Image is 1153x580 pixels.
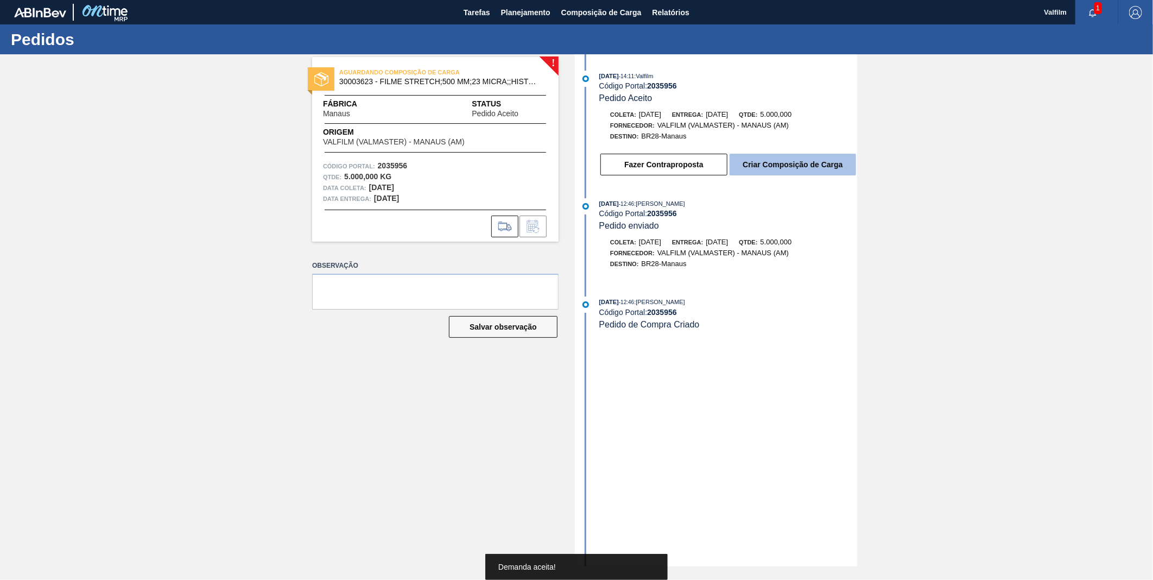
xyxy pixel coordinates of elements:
[599,320,700,329] span: Pedido de Compra Criado
[369,183,394,192] strong: [DATE]
[561,6,642,19] span: Composição de Carga
[323,127,496,138] span: Origem
[706,110,728,118] span: [DATE]
[491,216,518,237] div: Ir para Composição de Carga
[582,301,589,308] img: atual
[739,111,757,118] span: Qtde:
[323,110,350,118] span: Manaus
[599,200,619,207] span: [DATE]
[672,239,703,245] span: Entrega:
[634,299,685,305] span: : [PERSON_NAME]
[599,299,619,305] span: [DATE]
[652,6,689,19] span: Relatórios
[314,72,328,86] img: status
[599,73,619,79] span: [DATE]
[619,73,634,79] span: - 14:11
[472,110,518,118] span: Pedido Aceito
[582,203,589,210] img: atual
[672,111,703,118] span: Entrega:
[619,201,634,207] span: - 12:46
[706,238,728,246] span: [DATE]
[498,563,556,571] span: Demanda aceita!
[647,308,677,317] strong: 2035956
[323,161,375,172] span: Código Portal:
[599,308,857,317] div: Código Portal:
[600,154,727,175] button: Fazer Contraproposta
[730,154,856,175] button: Criar Composição de Carga
[323,182,366,193] span: Data coleta:
[339,78,536,86] span: 30003623 - FILME STRETCH;500 MM;23 MICRA;;HISTRETCH
[11,33,204,46] h1: Pedidos
[647,209,677,218] strong: 2035956
[739,239,757,245] span: Qtde:
[449,316,558,338] button: Salvar observação
[642,260,687,268] span: BR28-Manaus
[639,110,661,118] span: [DATE]
[323,98,384,110] span: Fábrica
[312,258,559,274] label: Observação
[599,221,659,230] span: Pedido enviado
[323,138,465,146] span: VALFILM (VALMASTER) - MANAUS (AM)
[610,239,636,245] span: Coleta:
[1129,6,1142,19] img: Logout
[761,238,792,246] span: 5.000,000
[634,73,653,79] span: : Valfilm
[323,172,341,182] span: Qtde :
[639,238,661,246] span: [DATE]
[610,111,636,118] span: Coleta:
[642,132,687,140] span: BR28-Manaus
[464,6,490,19] span: Tarefas
[610,133,639,140] span: Destino:
[501,6,550,19] span: Planejamento
[610,250,655,256] span: Fornecedor:
[323,193,371,204] span: Data entrega:
[619,299,634,305] span: - 12:46
[472,98,548,110] span: Status
[761,110,792,118] span: 5.000,000
[610,261,639,267] span: Destino:
[14,8,66,17] img: TNhmsLtSVTkK8tSr43FrP2fwEKptu5GPRR3wAAAABJRU5ErkJggg==
[599,81,857,90] div: Código Portal:
[1075,5,1110,20] button: Notificações
[610,122,655,129] span: Fornecedor:
[599,209,857,218] div: Código Portal:
[374,194,399,203] strong: [DATE]
[339,67,491,78] span: AGUARDANDO COMPOSIÇÃO DE CARGA
[520,216,547,237] div: Informar alteração no pedido
[657,249,789,257] span: VALFILM (VALMASTER) - MANAUS (AM)
[634,200,685,207] span: : [PERSON_NAME]
[647,81,677,90] strong: 2035956
[582,75,589,82] img: atual
[599,93,652,103] span: Pedido Aceito
[344,172,391,181] strong: 5.000,000 KG
[657,121,789,129] span: VALFILM (VALMASTER) - MANAUS (AM)
[378,161,408,170] strong: 2035956
[1094,2,1102,14] span: 1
